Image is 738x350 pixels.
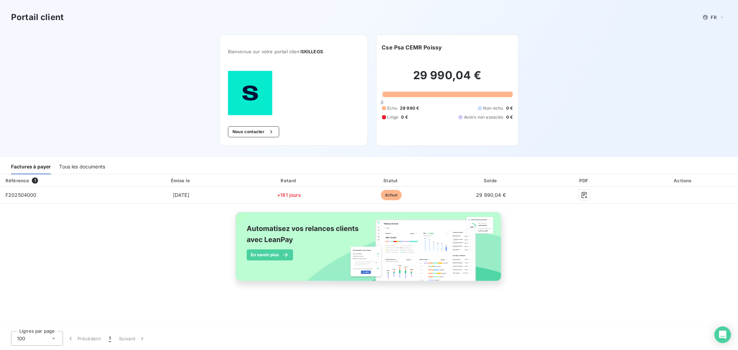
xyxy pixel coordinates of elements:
span: 1 [109,335,111,342]
button: Précédent [63,331,105,346]
span: Litige [388,114,399,120]
div: Statut [342,177,440,184]
h3: Portail client [11,11,64,24]
span: 0 € [506,114,513,120]
span: FR [711,15,717,20]
div: Émise le [126,177,236,184]
span: SKILLEOS [301,49,323,54]
img: banner [229,208,509,293]
div: Retard [239,177,339,184]
div: Solde [443,177,539,184]
span: 29 990,04 € [476,192,506,198]
div: Open Intercom Messenger [714,326,731,343]
h2: 29 990,04 € [382,68,513,89]
span: Avoirs non associés [464,114,503,120]
div: PDF [541,177,627,184]
span: [DATE] [173,192,189,198]
span: 0 [381,100,383,105]
span: F202504000 [6,192,37,198]
button: Nous contacter [228,126,279,137]
span: 1 [32,177,38,184]
div: Factures à payer [11,160,51,174]
span: Non-échu [483,105,503,111]
img: Company logo [228,71,272,115]
span: Échu [388,105,398,111]
span: échue [381,190,402,200]
div: Référence [6,178,29,183]
div: Tous les documents [59,160,105,174]
span: 0 € [506,105,513,111]
h6: Cse Psa CEMR Poissy [382,43,442,52]
div: Actions [630,177,737,184]
span: Bienvenue sur votre portail client . [228,49,359,54]
button: 1 [105,331,115,346]
span: +181 jours [277,192,301,198]
span: 100 [17,335,25,342]
span: 29 990 € [400,105,419,111]
span: 0 € [401,114,408,120]
button: Suivant [115,331,150,346]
